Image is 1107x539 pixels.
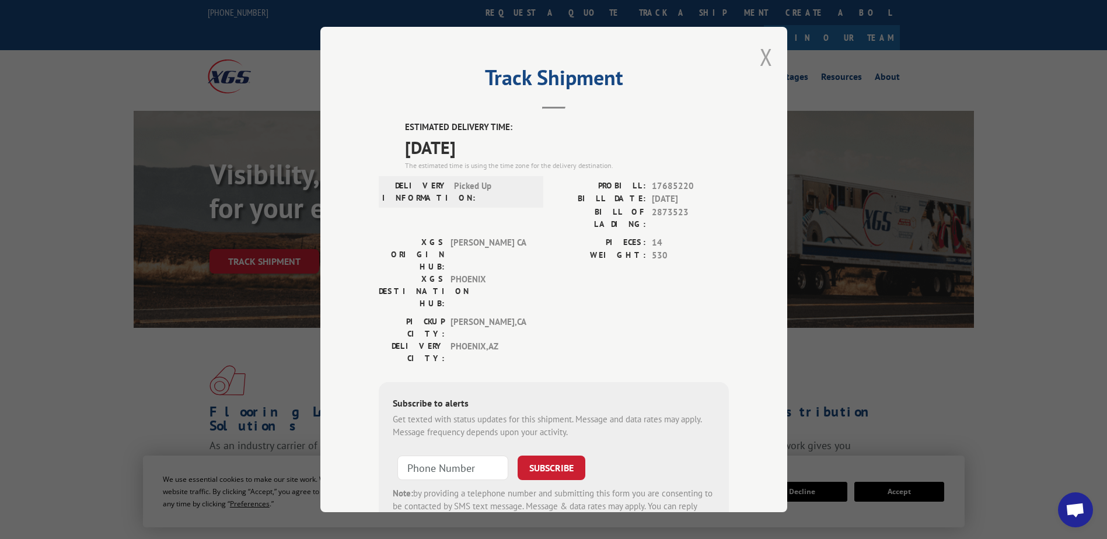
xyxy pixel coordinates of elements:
[393,413,715,439] div: Get texted with status updates for this shipment. Message and data rates may apply. Message frequ...
[652,180,729,193] span: 17685220
[652,236,729,250] span: 14
[379,340,445,365] label: DELIVERY CITY:
[554,249,646,262] label: WEIGHT:
[451,316,529,340] span: [PERSON_NAME] , CA
[554,236,646,250] label: PIECES:
[451,273,529,310] span: PHOENIX
[518,456,585,480] button: SUBSCRIBE
[379,236,445,273] label: XGS ORIGIN HUB:
[393,487,715,527] div: by providing a telephone number and submitting this form you are consenting to be contacted by SM...
[382,180,448,204] label: DELIVERY INFORMATION:
[393,396,715,413] div: Subscribe to alerts
[451,340,529,365] span: PHOENIX , AZ
[1058,492,1093,527] div: Open chat
[405,134,729,160] span: [DATE]
[379,273,445,310] label: XGS DESTINATION HUB:
[379,69,729,92] h2: Track Shipment
[379,316,445,340] label: PICKUP CITY:
[554,206,646,230] label: BILL OF LADING:
[405,160,729,171] div: The estimated time is using the time zone for the delivery destination.
[760,41,773,72] button: Close modal
[554,192,646,206] label: BILL DATE:
[397,456,508,480] input: Phone Number
[454,180,533,204] span: Picked Up
[554,180,646,193] label: PROBILL:
[393,488,413,499] strong: Note:
[451,236,529,273] span: [PERSON_NAME] CA
[405,121,729,134] label: ESTIMATED DELIVERY TIME:
[652,206,729,230] span: 2873523
[652,192,729,206] span: [DATE]
[652,249,729,262] span: 530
